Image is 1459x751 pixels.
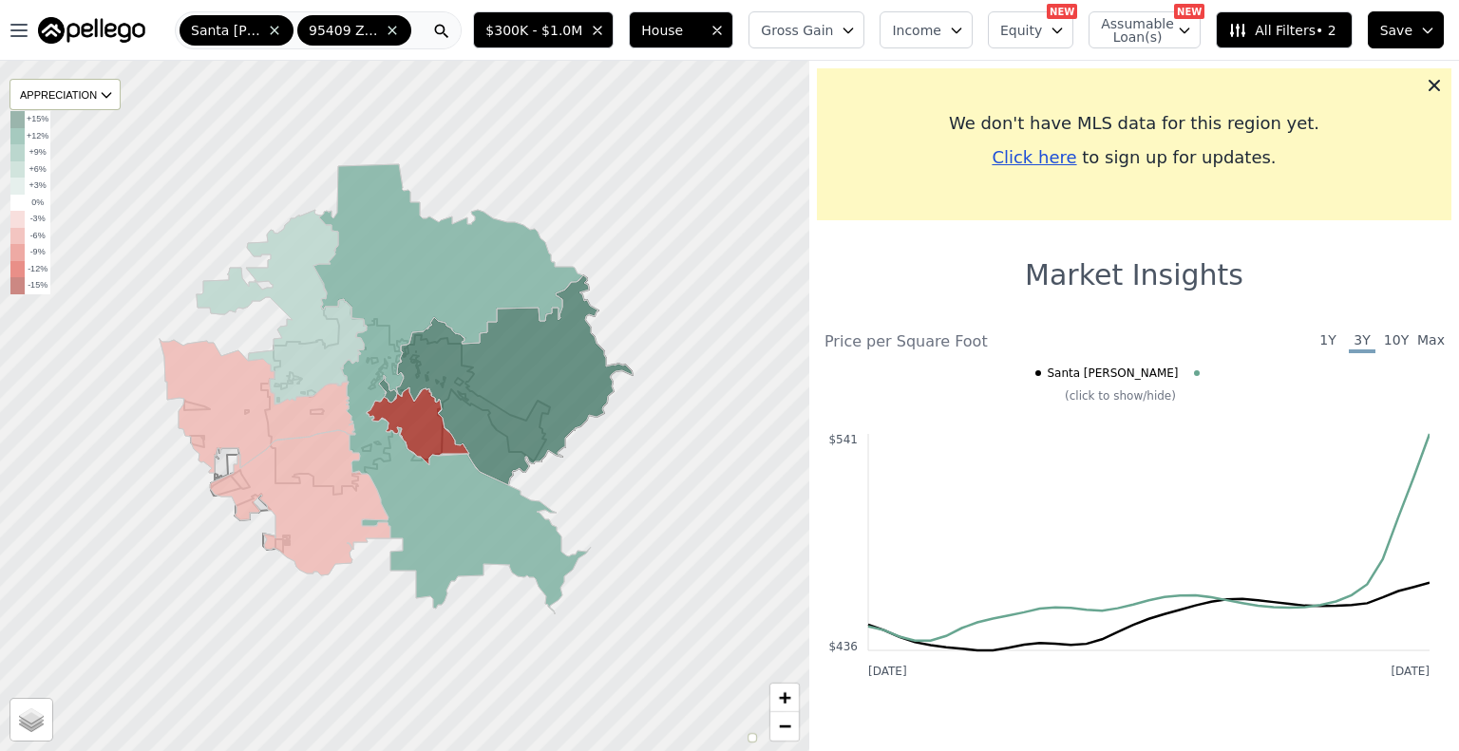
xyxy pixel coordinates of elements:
[779,714,791,738] span: −
[25,178,50,195] td: +3%
[25,195,50,212] td: 0%
[892,21,941,40] span: Income
[832,144,1436,171] div: to sign up for updates.
[25,261,50,278] td: -12%
[811,388,1430,404] div: (click to show/hide)
[485,21,582,40] span: $300K - $1.0M
[1383,330,1410,353] span: 10Y
[828,433,858,446] text: $541
[25,111,50,128] td: +15%
[1216,11,1352,48] button: All Filters• 2
[191,21,263,40] span: Santa [PERSON_NAME]
[473,11,614,48] button: $300K - $1.0M
[770,684,799,712] a: Zoom in
[832,110,1436,137] div: We don't have MLS data for this region yet.
[25,228,50,245] td: -6%
[1000,21,1042,40] span: Equity
[1391,665,1430,678] text: [DATE]
[1380,21,1412,40] span: Save
[868,665,907,678] text: [DATE]
[748,11,864,48] button: Gross Gain
[1101,17,1162,44] span: Assumable Loan(s)
[10,699,52,741] a: Layers
[1228,21,1336,40] span: All Filters • 2
[824,330,1134,353] div: Price per Square Foot
[25,244,50,261] td: -9%
[1368,11,1444,48] button: Save
[25,128,50,145] td: +12%
[25,211,50,228] td: -3%
[641,21,702,40] span: House
[1315,330,1341,353] span: 1Y
[25,277,50,294] td: -15%
[992,147,1076,167] span: Click here
[988,11,1073,48] button: Equity
[25,161,50,178] td: +6%
[9,79,121,110] div: APPRECIATION
[1174,4,1204,19] div: NEW
[1417,330,1444,353] span: Max
[1089,11,1201,48] button: Assumable Loan(s)
[25,144,50,161] td: +9%
[1349,330,1375,353] span: 3Y
[761,21,833,40] span: Gross Gain
[309,21,381,40] span: 95409 Zip Code
[779,685,791,709] span: +
[1025,258,1243,292] h1: Market Insights
[770,712,799,741] a: Zoom out
[828,640,858,653] text: $436
[880,11,973,48] button: Income
[1047,4,1077,19] div: NEW
[38,17,145,44] img: Pellego
[629,11,733,48] button: House
[1047,366,1178,381] span: Santa [PERSON_NAME]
